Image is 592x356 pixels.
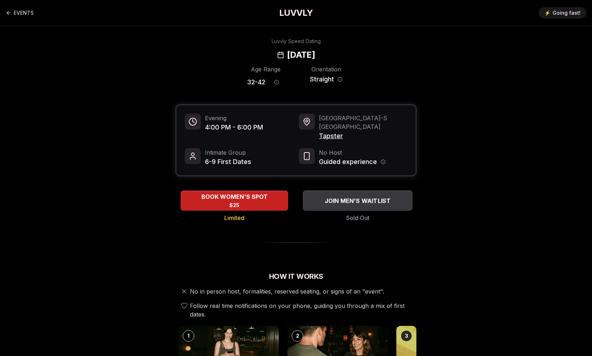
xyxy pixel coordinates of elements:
[307,65,345,74] div: Orientation
[272,38,321,45] div: Luvvly Speed Dating
[247,77,265,87] span: 32 - 42
[247,65,285,74] div: Age Range
[183,330,194,342] div: 1
[319,114,407,131] span: [GEOGRAPHIC_DATA] - S [GEOGRAPHIC_DATA]
[205,157,251,167] span: 6-9 First Dates
[6,6,34,20] a: Back to events
[200,192,269,201] span: BOOK WOMEN'S SPOT
[205,148,251,157] span: Intimate Group
[544,9,550,17] span: ⚡️
[303,190,412,211] button: JOIN MEN'S WAITLIST - Sold Out
[319,148,386,157] span: No Host
[205,122,263,132] span: 4:00 PM - 6:00 PM
[269,74,285,90] button: Age range information
[319,131,407,141] span: Tapster
[205,114,263,122] span: Evening
[338,77,343,82] button: Orientation information
[401,330,412,342] div: 3
[190,301,414,319] span: Follow real time notifications on your phone, guiding you through a mix of first dates.
[346,214,369,222] span: Sold Out
[319,157,377,167] span: Guided experience
[287,49,315,61] h2: [DATE]
[310,74,334,84] span: Straight
[279,7,313,19] a: LUVVLY
[292,330,303,342] div: 2
[181,191,288,211] button: BOOK WOMEN'S SPOT - Limited
[176,271,416,281] h2: How It Works
[381,159,386,164] button: Host information
[229,202,239,209] span: $25
[323,196,392,205] span: JOIN MEN'S WAITLIST
[224,214,244,222] span: Limited
[190,287,384,296] span: No in person host, formalities, reserved seating, or signs of an "event".
[553,9,581,17] span: Going fast!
